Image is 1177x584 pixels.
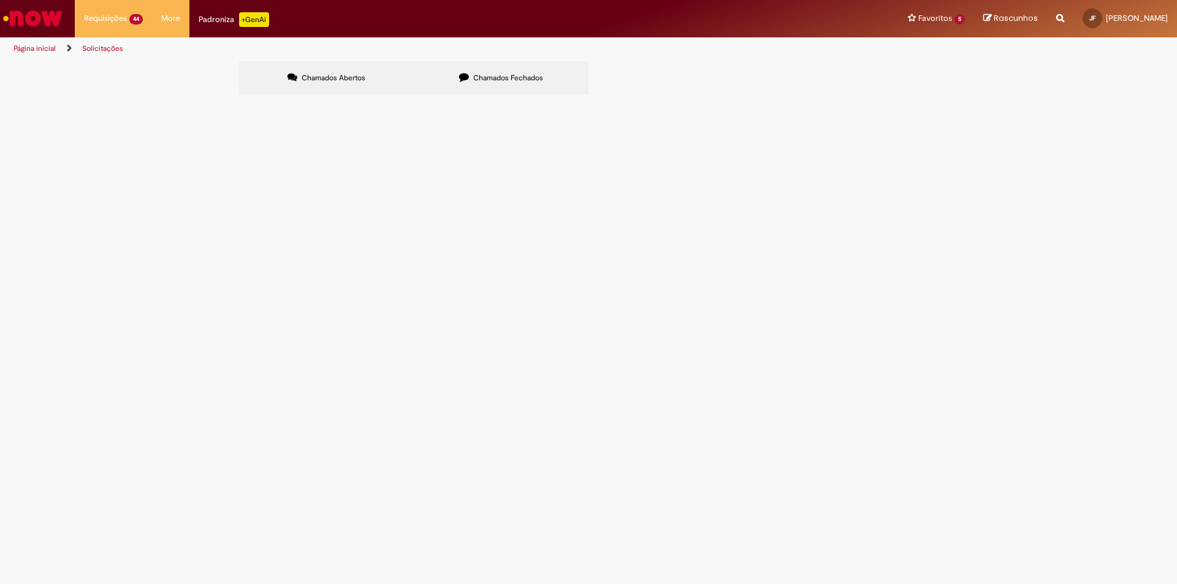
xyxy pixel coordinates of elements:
[199,12,269,27] div: Padroniza
[1106,13,1168,23] span: [PERSON_NAME]
[82,44,123,53] a: Solicitações
[84,12,127,25] span: Requisições
[918,12,952,25] span: Favoritos
[239,12,269,27] p: +GenAi
[129,14,143,25] span: 44
[302,73,365,83] span: Chamados Abertos
[994,12,1038,24] span: Rascunhos
[1089,14,1095,22] span: JF
[9,37,775,60] ul: Trilhas de página
[983,13,1038,25] a: Rascunhos
[473,73,543,83] span: Chamados Fechados
[954,14,965,25] span: 5
[161,12,180,25] span: More
[13,44,56,53] a: Página inicial
[1,6,64,31] img: ServiceNow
